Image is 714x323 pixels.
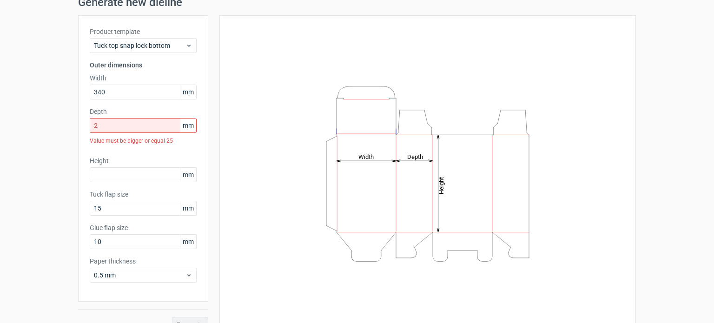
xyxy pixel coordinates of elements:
tspan: Height [438,177,445,194]
tspan: Width [358,153,374,160]
span: mm [180,201,196,215]
span: Tuck top snap lock bottom [94,41,185,50]
label: Depth [90,107,197,116]
label: Product template [90,27,197,36]
span: mm [180,168,196,182]
span: 0.5 mm [94,270,185,280]
label: Paper thickness [90,257,197,266]
span: mm [180,119,196,132]
label: Width [90,73,197,83]
h3: Outer dimensions [90,60,197,70]
span: mm [180,85,196,99]
label: Tuck flap size [90,190,197,199]
label: Height [90,156,197,165]
label: Glue flap size [90,223,197,232]
tspan: Depth [407,153,423,160]
div: Value must be bigger or equal 25 [90,133,197,149]
span: mm [180,235,196,249]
